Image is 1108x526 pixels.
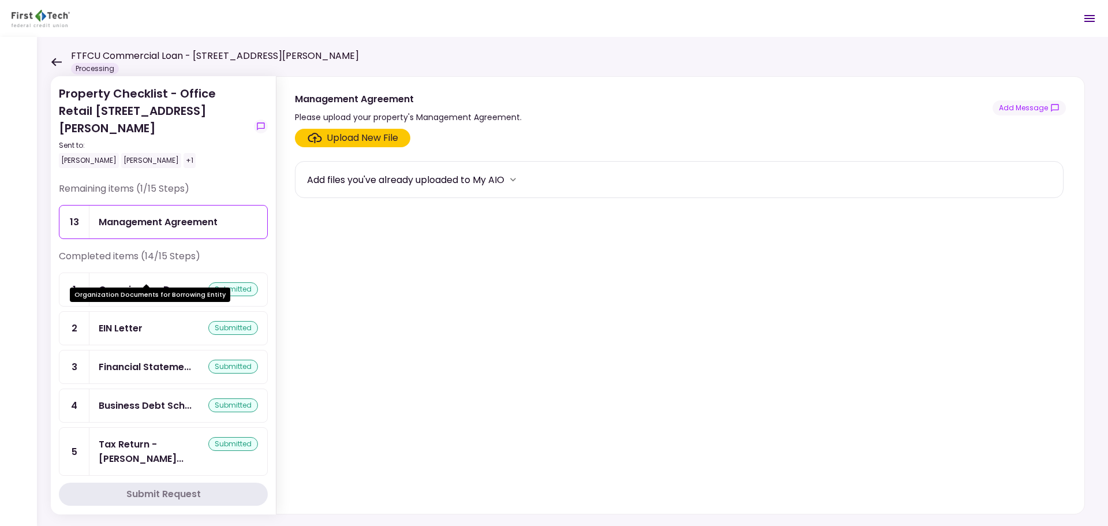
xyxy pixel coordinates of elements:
div: submitted [208,282,258,296]
img: Partner icon [12,10,70,27]
div: submitted [208,437,258,451]
div: Financial Statement - Borrower [99,360,191,374]
div: Management Agreement [295,92,522,106]
button: show-messages [993,100,1066,115]
div: Upload New File [327,131,398,145]
a: 13Management Agreement [59,205,268,239]
div: 13 [59,206,89,238]
div: +1 [184,153,196,168]
div: [PERSON_NAME] [121,153,181,168]
div: Completed items (14/15 Steps) [59,249,268,273]
div: Management Agreement [99,215,218,229]
button: Submit Request [59,483,268,506]
a: 4Business Debt Schedulesubmitted [59,389,268,423]
div: [PERSON_NAME] [59,153,119,168]
div: Organization Documents for Borrowing Entity [70,288,230,302]
div: EIN Letter [99,321,143,335]
button: show-messages [254,120,268,133]
a: 1Organization Documents for Borrowing Entitysubmitted [59,273,268,307]
a: 2EIN Lettersubmitted [59,311,268,345]
span: Click here to upload the required document [295,129,410,147]
div: 2 [59,312,89,345]
div: Submit Request [126,487,201,501]
div: 5 [59,428,89,475]
div: 4 [59,389,89,422]
div: Please upload your property's Management Agreement. [295,110,522,124]
div: Management AgreementPlease upload your property's Management Agreement.show-messagesClick here to... [276,76,1085,514]
div: submitted [208,398,258,412]
div: Remaining items (1/15 Steps) [59,182,268,205]
div: Tax Return - Borrower [99,437,208,466]
div: Processing [71,63,119,74]
h1: FTFCU Commercial Loan - [STREET_ADDRESS][PERSON_NAME] [71,49,359,63]
div: Sent to: [59,140,249,151]
div: Add files you've already uploaded to My AIO [307,173,504,187]
a: 3Financial Statement - Borrowersubmitted [59,350,268,384]
div: submitted [208,360,258,374]
button: more [504,171,522,188]
a: 5Tax Return - Borrowersubmitted [59,427,268,476]
div: Property Checklist - Office Retail [STREET_ADDRESS][PERSON_NAME] [59,85,249,168]
div: 3 [59,350,89,383]
div: 1 [59,273,89,306]
div: submitted [208,321,258,335]
div: Business Debt Schedule [99,398,192,413]
button: Open menu [1076,5,1103,32]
